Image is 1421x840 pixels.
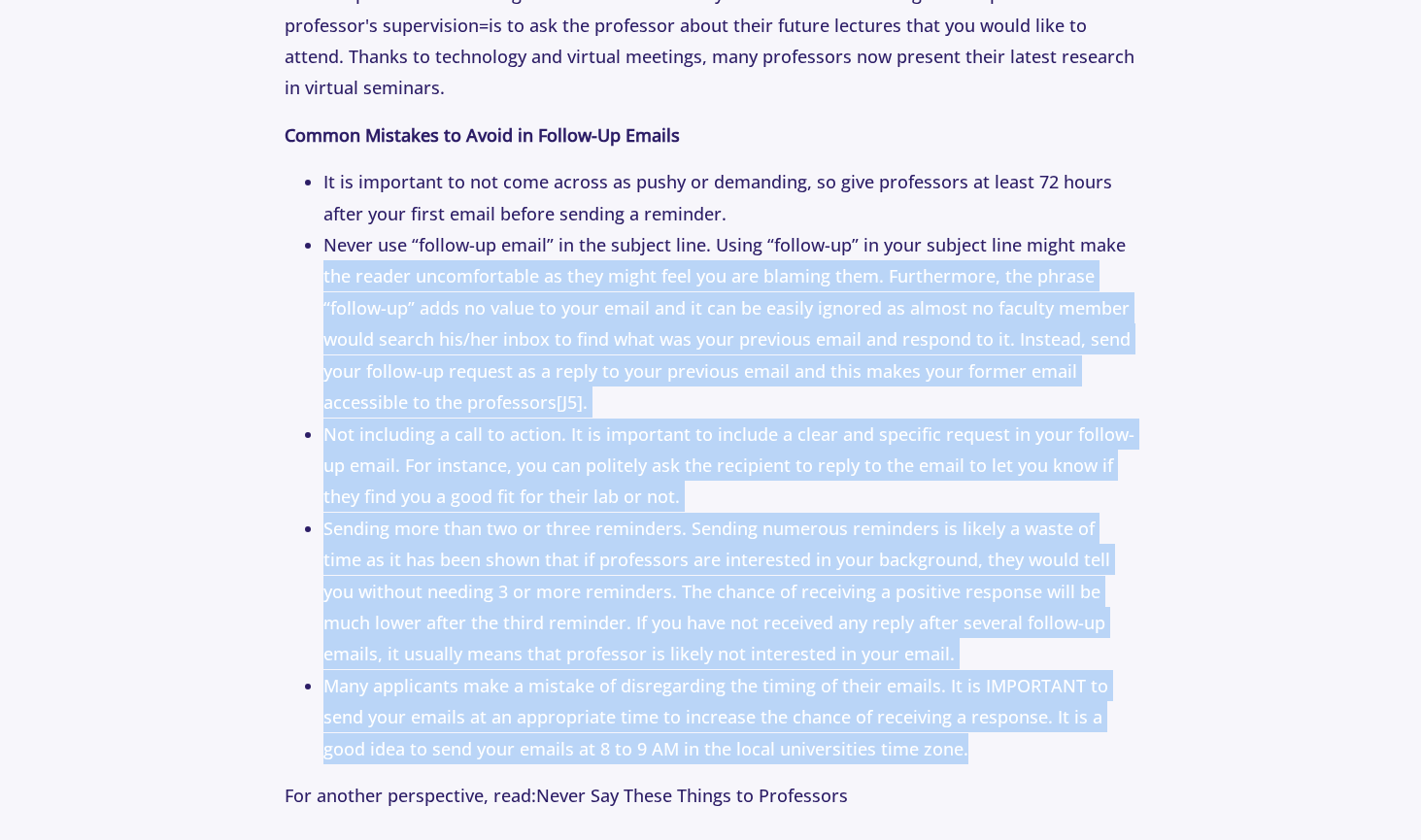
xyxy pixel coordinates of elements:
[285,123,680,147] strong: Common Mistakes to Avoid in Follow-Up Emails
[323,513,1137,670] li: Sending more than two or three reminders. Sending numerous reminders is likely a waste of time as...
[557,390,583,414] a: [J5]
[536,784,848,807] a: Never Say These Things to Professors
[323,670,1137,764] li: Many applicants make a mistake of disregarding the timing of their emails. It is IMPORTANT to sen...
[323,419,1137,513] li: Not including a call to action. It is important to include a clear and specific request in your f...
[323,229,1137,418] li: Never use “follow-up email” in the subject line. Using “follow-up” in your subject line might mak...
[285,780,1137,811] p: For another perspective, read:
[323,166,1137,229] li: It is important to not come across as pushy or demanding, so give professors at least 72 hours af...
